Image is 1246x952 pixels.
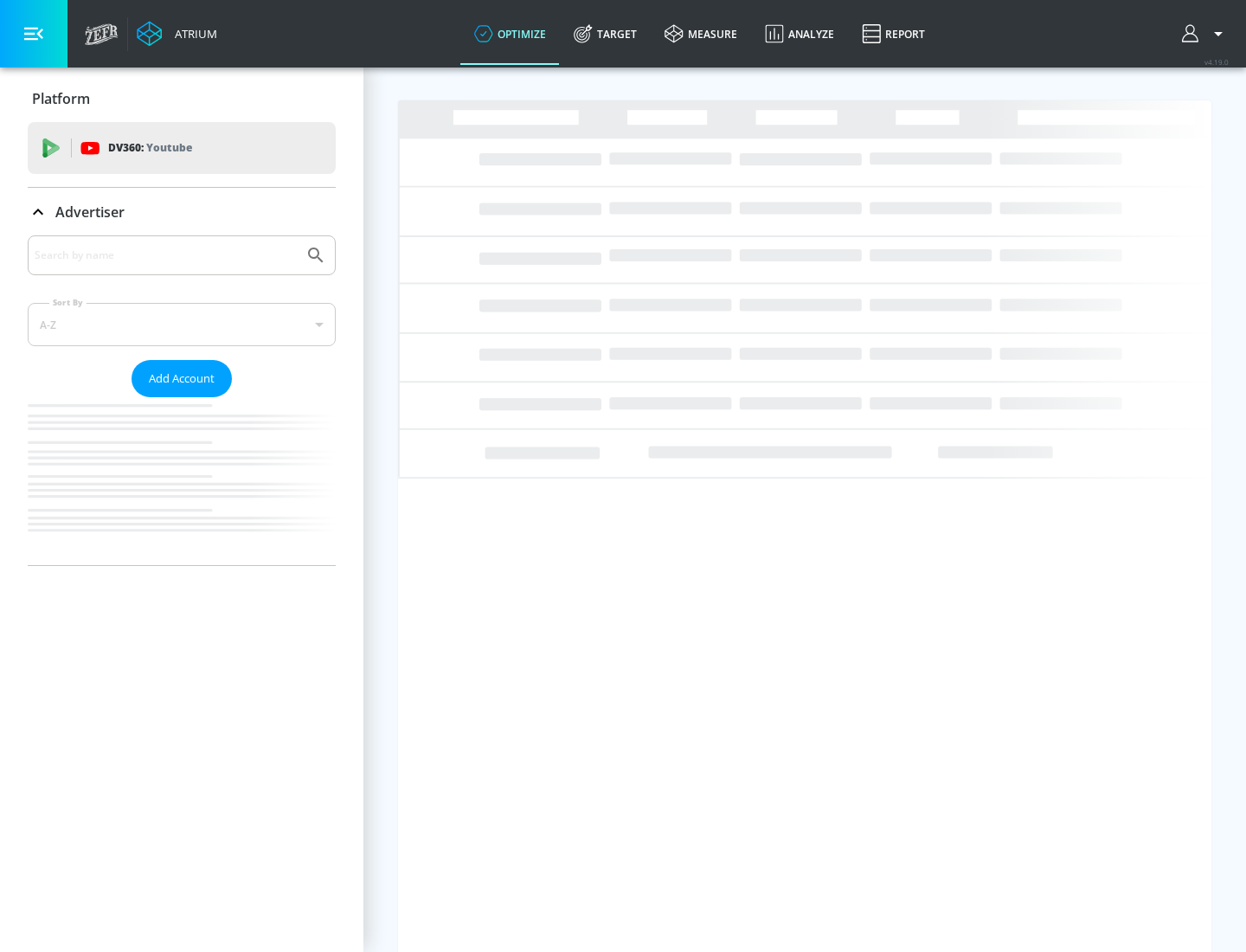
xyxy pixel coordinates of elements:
[32,89,90,108] p: Platform
[28,188,336,236] div: Advertiser
[28,122,336,174] div: DV360: Youtube
[560,3,651,65] a: Target
[55,203,125,222] p: Advertiser
[168,26,217,42] div: Atrium
[751,3,848,65] a: Analyze
[146,138,192,157] p: Youtube
[132,360,232,397] button: Add Account
[848,3,939,65] a: Report
[28,397,336,565] nav: list of Advertiser
[137,21,217,47] a: Atrium
[28,303,336,346] div: A-Z
[35,244,297,267] input: Search by name
[1204,57,1229,67] span: v 4.19.0
[149,369,215,389] span: Add Account
[49,297,87,308] label: Sort By
[460,3,560,65] a: optimize
[28,74,336,123] div: Platform
[108,138,192,158] p: DV360:
[651,3,751,65] a: measure
[28,235,336,565] div: Advertiser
